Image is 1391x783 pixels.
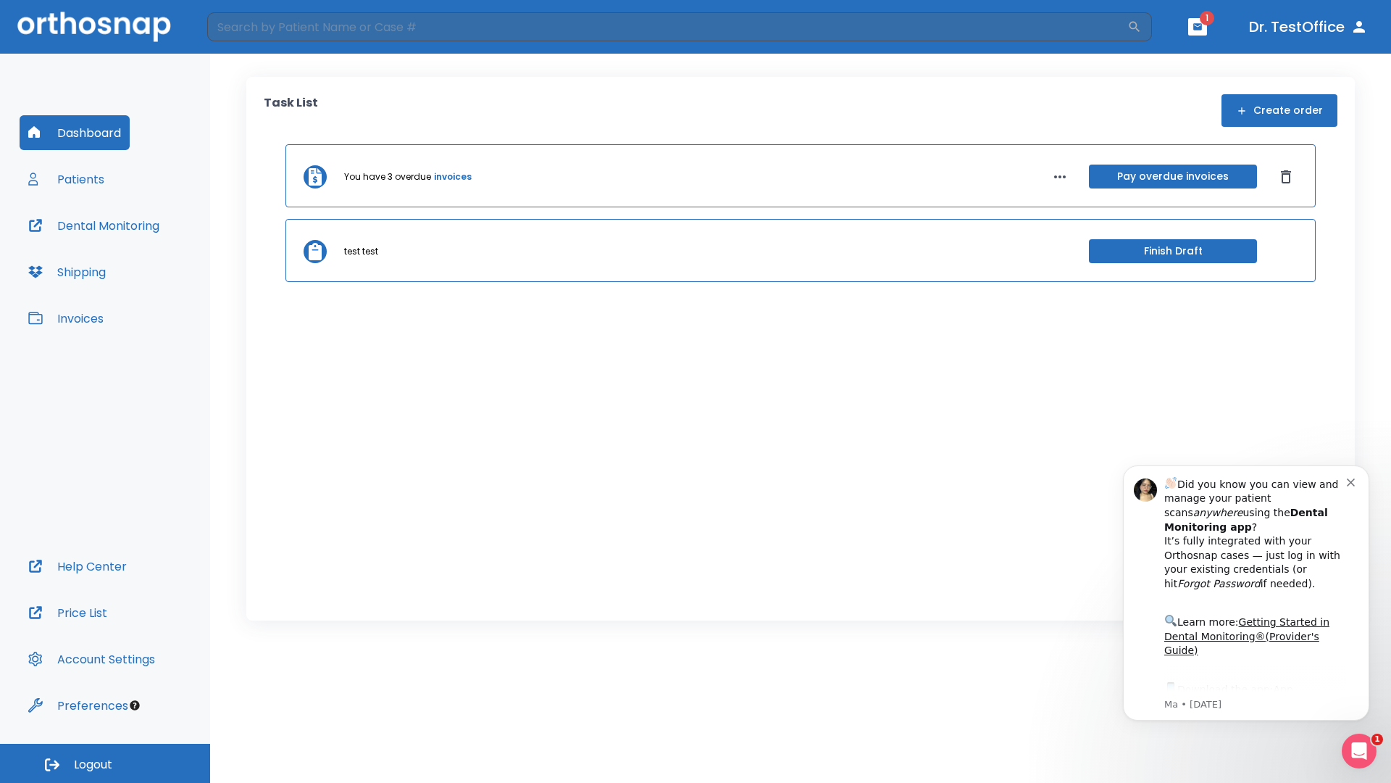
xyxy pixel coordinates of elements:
[63,236,246,310] div: Download the app: | ​ Let us know if you need help getting started!
[1101,444,1391,744] iframe: Intercom notifications message
[20,254,114,289] button: Shipping
[20,301,112,336] button: Invoices
[344,170,431,183] p: You have 3 overdue
[20,549,135,584] button: Help Center
[17,12,171,41] img: Orthosnap
[1371,734,1383,745] span: 1
[20,595,116,630] button: Price List
[20,688,137,723] button: Preferences
[264,94,318,127] p: Task List
[434,170,472,183] a: invoices
[1089,165,1257,188] button: Pay overdue invoices
[344,245,378,258] p: test test
[1274,165,1298,188] button: Dismiss
[20,208,168,243] button: Dental Monitoring
[207,12,1127,41] input: Search by Patient Name or Case #
[128,699,141,712] div: Tooltip anchor
[1342,734,1377,768] iframe: Intercom live chat
[1243,14,1374,40] button: Dr. TestOffice
[20,115,130,150] button: Dashboard
[20,642,164,676] button: Account Settings
[246,31,257,43] button: Dismiss notification
[1200,11,1214,25] span: 1
[63,254,246,268] p: Message from Ma, sent 1w ago
[1221,94,1337,127] button: Create order
[1089,239,1257,263] button: Finish Draft
[63,240,192,266] a: App Store
[20,162,113,196] button: Patients
[74,757,112,773] span: Logout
